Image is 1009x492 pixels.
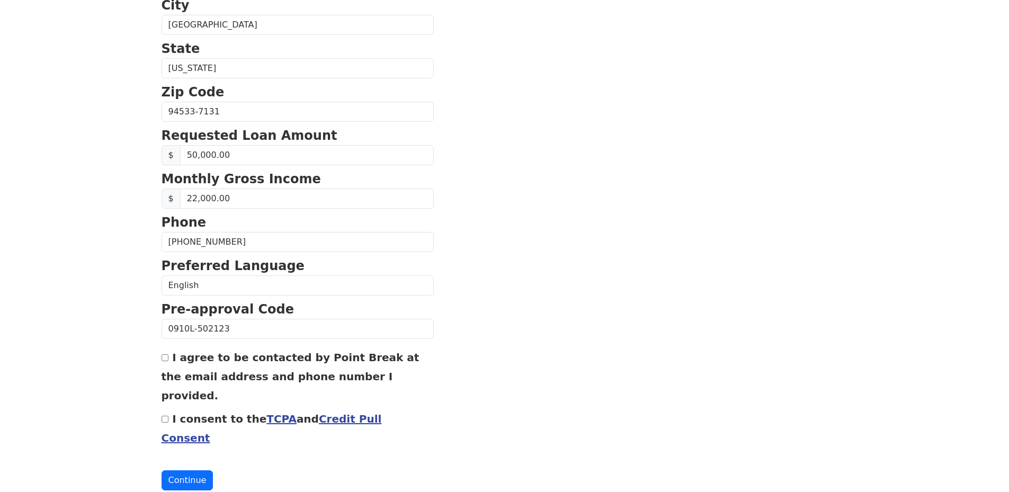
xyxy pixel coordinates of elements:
label: I consent to the and [162,413,382,444]
input: Pre-approval Code [162,319,434,339]
strong: State [162,41,200,56]
input: City [162,15,434,35]
label: I agree to be contacted by Point Break at the email address and phone number I provided. [162,351,419,402]
input: Monthly Gross Income [180,189,434,209]
strong: Requested Loan Amount [162,128,337,143]
strong: Pre-approval Code [162,302,294,317]
span: $ [162,189,181,209]
button: Continue [162,470,213,490]
p: Monthly Gross Income [162,169,434,189]
a: TCPA [266,413,297,425]
input: Phone [162,232,434,252]
strong: Preferred Language [162,258,305,273]
input: Zip Code [162,102,434,122]
span: $ [162,145,181,165]
input: Requested Loan Amount [180,145,434,165]
strong: Phone [162,215,207,230]
strong: Zip Code [162,85,225,100]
